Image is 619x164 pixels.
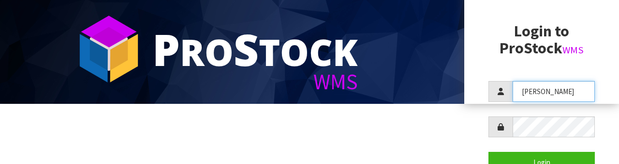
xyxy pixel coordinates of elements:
[152,27,358,71] div: ro tock
[488,23,595,57] h2: Login to ProStock
[562,44,584,56] small: WMS
[73,13,145,85] img: ProStock Cube
[513,81,595,102] input: Username
[234,19,259,79] span: S
[152,71,358,93] div: WMS
[152,19,180,79] span: P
